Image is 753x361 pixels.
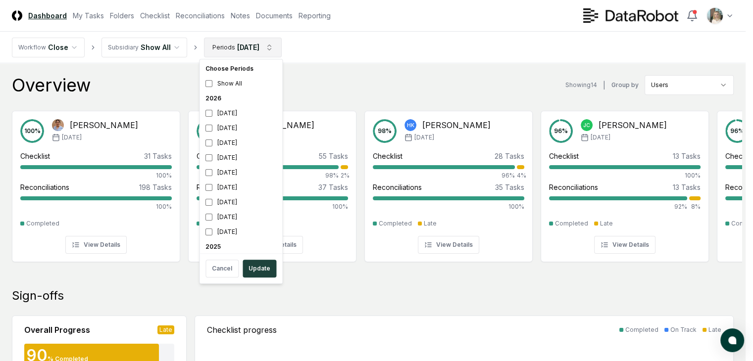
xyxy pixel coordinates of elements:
div: [DATE] [201,106,280,121]
div: [DATE] [201,180,280,195]
div: [DATE] [201,135,280,150]
div: 2026 [201,91,280,106]
div: [DATE] [201,210,280,225]
button: Cancel [205,260,239,277]
button: Update [243,260,276,277]
div: [DATE] [201,225,280,239]
div: Choose Periods [201,61,280,76]
div: [DATE] [201,150,280,165]
div: [DATE] [201,121,280,135]
div: [DATE] [201,165,280,180]
div: Show All [201,76,280,91]
div: [DATE] [201,195,280,210]
div: 2025 [201,239,280,254]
